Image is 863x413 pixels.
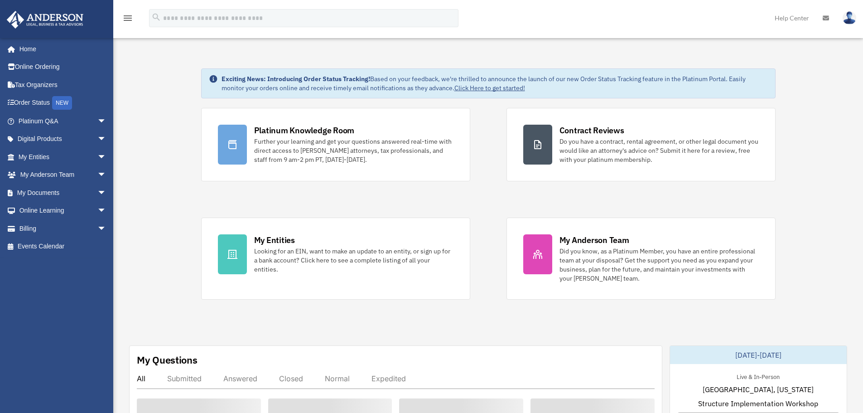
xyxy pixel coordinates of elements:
div: NEW [52,96,72,110]
img: User Pic [843,11,856,24]
span: arrow_drop_down [97,219,116,238]
a: Events Calendar [6,238,120,256]
a: Tax Organizers [6,76,120,94]
div: [DATE]-[DATE] [670,346,847,364]
span: arrow_drop_down [97,166,116,185]
div: Based on your feedback, we're thrilled to announce the launch of our new Order Status Tracking fe... [222,74,768,92]
a: My Anderson Teamarrow_drop_down [6,166,120,184]
span: arrow_drop_down [97,130,116,149]
div: All [137,374,145,383]
span: [GEOGRAPHIC_DATA], [US_STATE] [703,384,814,395]
span: arrow_drop_down [97,184,116,202]
a: Online Ordering [6,58,120,76]
div: Platinum Knowledge Room [254,125,355,136]
div: Further your learning and get your questions answered real-time with direct access to [PERSON_NAM... [254,137,453,164]
div: Closed [279,374,303,383]
div: My Entities [254,234,295,246]
div: Normal [325,374,350,383]
div: Contract Reviews [559,125,624,136]
span: arrow_drop_down [97,202,116,220]
a: Contract Reviews Do you have a contract, rental agreement, or other legal document you would like... [506,108,776,181]
div: My Anderson Team [559,234,629,246]
a: My Anderson Team Did you know, as a Platinum Member, you have an entire professional team at your... [506,218,776,300]
strong: Exciting News: Introducing Order Status Tracking! [222,75,370,83]
div: Live & In-Person [729,371,787,381]
span: Structure Implementation Workshop [698,398,818,409]
a: Order StatusNEW [6,94,120,112]
div: Answered [223,374,257,383]
a: Online Learningarrow_drop_down [6,202,120,220]
span: arrow_drop_down [97,148,116,166]
div: Do you have a contract, rental agreement, or other legal document you would like an attorney's ad... [559,137,759,164]
a: Billingarrow_drop_down [6,219,120,238]
a: My Documentsarrow_drop_down [6,184,120,202]
a: Digital Productsarrow_drop_down [6,130,120,148]
a: Home [6,40,116,58]
i: menu [122,13,133,24]
a: Click Here to get started! [454,84,525,92]
a: My Entitiesarrow_drop_down [6,148,120,166]
div: Looking for an EIN, want to make an update to an entity, or sign up for a bank account? Click her... [254,247,453,274]
a: Platinum Q&Aarrow_drop_down [6,112,120,130]
div: Submitted [167,374,202,383]
a: Platinum Knowledge Room Further your learning and get your questions answered real-time with dire... [201,108,470,181]
a: My Entities Looking for an EIN, want to make an update to an entity, or sign up for a bank accoun... [201,218,470,300]
img: Anderson Advisors Platinum Portal [4,11,86,29]
i: search [151,12,161,22]
div: Did you know, as a Platinum Member, you have an entire professional team at your disposal? Get th... [559,247,759,283]
div: My Questions [137,353,198,367]
div: Expedited [371,374,406,383]
a: menu [122,16,133,24]
span: arrow_drop_down [97,112,116,131]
